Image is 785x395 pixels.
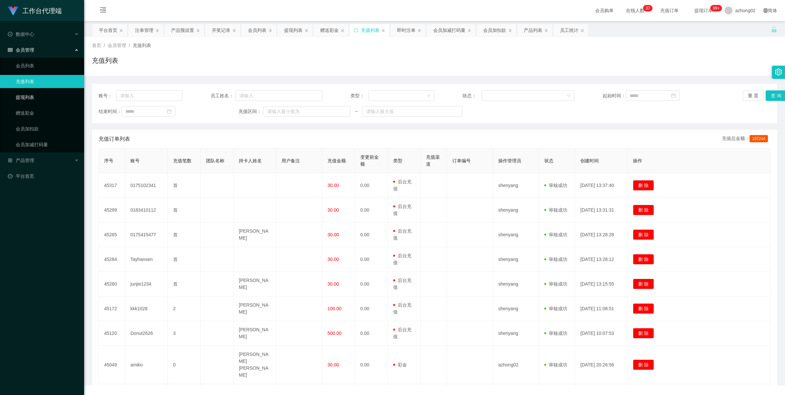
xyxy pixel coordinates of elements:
div: 开奖记录 [212,24,230,36]
span: 后台充值 [393,204,412,216]
td: 45260 [99,272,125,296]
span: 后台充值 [393,179,412,191]
td: 0 [168,346,201,384]
span: 30.00 [327,207,339,213]
button: 删 除 [633,254,654,265]
span: 状态： [462,92,482,99]
td: 45120 [99,321,125,346]
div: 会员加减打码量 [433,24,465,36]
div: 提现列表 [284,24,303,36]
i: 图标: setting [775,68,782,76]
a: 工作台代理端 [8,8,62,13]
span: 审核成功 [544,362,567,367]
span: 操作 [633,158,642,163]
td: shenyang [493,247,539,272]
i: 图标: close [196,29,200,33]
td: 45299 [99,198,125,222]
td: 首 [168,222,201,247]
span: 审核成功 [544,306,567,311]
span: / [129,43,130,48]
div: 充值总金额： [722,135,771,143]
p: 7 [648,5,650,12]
button: 删 除 [633,328,654,338]
span: 团队名称 [206,158,224,163]
span: 序号 [104,158,113,163]
td: [DATE] 13:31:31 [575,198,628,222]
td: 0.00 [355,222,388,247]
span: 员工姓名： [211,92,235,99]
td: 0175102341 [125,173,168,198]
td: 45317 [99,173,125,198]
span: 充值订单 [657,8,682,13]
span: 结束时间： [99,108,122,115]
i: 图标: close [508,29,512,33]
div: 即时注单 [397,24,415,36]
td: 0175415477 [125,222,168,247]
button: 删 除 [633,279,654,289]
a: 会员列表 [16,59,79,72]
span: 账号 [130,158,140,163]
i: 图标: close [268,29,272,33]
span: 充值列表 [133,43,151,48]
td: 0.00 [355,321,388,346]
td: 首 [168,272,201,296]
td: [DATE] 13:15:55 [575,272,628,296]
span: 后台充值 [393,327,412,339]
span: 创建时间 [580,158,599,163]
td: 45049 [99,346,125,384]
span: 500.00 [327,331,342,336]
td: 0.00 [355,173,388,198]
i: 图标: sync [354,28,358,33]
i: 图标: appstore-o [8,158,12,163]
i: 图标: close [341,29,345,33]
td: kkk1028 [125,296,168,321]
div: 注单管理 [135,24,153,36]
span: 充值笔数 [173,158,191,163]
span: 审核成功 [544,232,567,237]
span: 30.00 [327,232,339,237]
a: 会员加扣款 [16,122,79,135]
button: 删 除 [633,180,654,191]
span: 审核成功 [544,183,567,188]
span: 充值区间： [238,108,263,115]
span: 数据中心 [8,32,34,37]
td: 45285 [99,222,125,247]
div: 员工统计 [560,24,578,36]
i: 图标: close [119,29,123,33]
span: 类型： [350,92,369,99]
td: 0.00 [355,198,388,222]
span: 充值渠道 [426,154,440,167]
div: 2021 [89,371,780,378]
td: 0.00 [355,296,388,321]
span: 首页 [92,43,101,48]
td: 首 [168,198,201,222]
td: 0.00 [355,247,388,272]
td: 2 [168,296,201,321]
span: 后台充值 [393,278,412,290]
span: 后台充值 [393,253,412,265]
td: [PERSON_NAME] [234,222,276,247]
div: 产品列表 [524,24,542,36]
td: azhong02 [493,346,539,384]
i: 图标: calendar [167,109,171,114]
div: 充值列表 [361,24,379,36]
div: 赠送彩金 [320,24,339,36]
td: 0183410112 [125,198,168,222]
span: 类型 [393,158,402,163]
td: 45284 [99,247,125,272]
i: 图标: close [155,29,159,33]
img: logo.9652507e.png [8,7,18,16]
i: 图标: close [381,29,385,33]
sup: 1031 [710,5,722,12]
span: 状态 [544,158,553,163]
i: 图标: close [580,29,584,33]
td: [PERSON_NAME] [234,272,276,296]
i: 图标: check-circle-o [8,32,12,36]
div: 平台首页 [99,24,117,36]
td: Donut2626 [125,321,168,346]
input: 请输入最小值为 [263,106,350,117]
span: 提现订单 [691,8,716,13]
i: 图标: down [427,94,431,98]
span: ~ [350,108,362,115]
p: 3 [646,5,648,12]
